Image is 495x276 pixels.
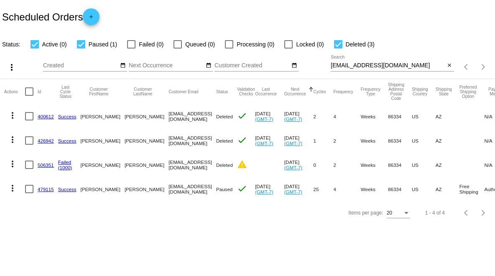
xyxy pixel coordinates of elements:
mat-icon: date_range [206,62,212,69]
mat-cell: Weeks [361,177,388,201]
mat-header-cell: Actions [4,79,25,104]
a: Success [58,187,77,192]
mat-cell: AZ [436,128,459,153]
span: Active (0) [42,39,67,49]
button: Change sorting for ShippingCountry [412,87,428,96]
span: Failed (0) [139,39,163,49]
mat-cell: [DATE] [284,177,314,201]
mat-cell: US [412,153,436,177]
button: Change sorting for Frequency [334,89,353,94]
mat-icon: more_vert [8,135,18,145]
mat-cell: AZ [436,153,459,177]
button: Clear [445,61,454,70]
mat-cell: AZ [436,177,459,201]
mat-cell: [PERSON_NAME] [81,128,125,153]
mat-cell: [PERSON_NAME] [81,104,125,128]
span: Deleted (3) [346,39,375,49]
mat-cell: US [412,128,436,153]
button: Change sorting for LastProcessingCycleId [58,85,73,99]
button: Change sorting for NextOccurrenceUtc [284,87,306,96]
a: 426942 [38,138,54,143]
a: (GMT-7) [284,165,302,170]
mat-cell: Weeks [361,128,388,153]
mat-cell: 4 [334,177,361,201]
a: Failed [58,159,71,165]
div: 1 - 4 of 4 [425,210,445,216]
mat-cell: 86334 [388,104,412,128]
a: 506351 [38,162,54,168]
mat-cell: Weeks [361,104,388,128]
mat-icon: more_vert [8,110,18,120]
mat-cell: [EMAIL_ADDRESS][DOMAIN_NAME] [168,104,216,128]
mat-select: Items per page: [387,210,410,216]
button: Next page [475,204,492,221]
mat-cell: 0 [314,153,334,177]
mat-cell: AZ [436,104,459,128]
button: Change sorting for CustomerLastName [125,87,161,96]
mat-header-cell: Validation Checks [237,79,255,104]
span: 20 [387,210,392,216]
mat-cell: 1 [314,128,334,153]
mat-icon: close [447,62,452,69]
mat-cell: [DATE] [255,128,284,153]
mat-cell: 25 [314,177,334,201]
mat-icon: date_range [291,62,297,69]
mat-icon: check [237,111,247,121]
button: Change sorting for CustomerFirstName [81,87,117,96]
button: Change sorting for ShippingState [436,87,452,96]
input: Next Occurrence [129,62,204,69]
mat-cell: 4 [334,104,361,128]
mat-cell: [EMAIL_ADDRESS][DOMAIN_NAME] [168,128,216,153]
button: Next page [475,59,492,75]
mat-cell: Weeks [361,153,388,177]
mat-cell: [PERSON_NAME] [125,177,168,201]
mat-cell: [DATE] [255,177,284,201]
button: Previous page [458,204,475,221]
mat-icon: date_range [120,62,126,69]
mat-cell: 2 [314,104,334,128]
h2: Scheduled Orders [2,8,100,25]
mat-cell: [PERSON_NAME] [81,153,125,177]
span: Paused [216,187,232,192]
button: Change sorting for ShippingPostcode [388,82,404,101]
a: (GMT-7) [284,116,302,122]
mat-cell: [PERSON_NAME] [125,128,168,153]
span: Deleted [216,114,233,119]
mat-cell: Free Shipping [459,177,485,201]
span: Locked (0) [296,39,324,49]
a: (1000) [58,165,72,170]
mat-cell: 2 [334,153,361,177]
mat-icon: warning [237,159,247,169]
span: Queued (0) [185,39,215,49]
button: Change sorting for PreferredShippingOption [459,85,477,99]
mat-icon: check [237,184,247,194]
input: Customer Created [214,62,290,69]
input: Search [331,62,445,69]
mat-cell: 86334 [388,153,412,177]
a: 479115 [38,187,54,192]
mat-cell: [PERSON_NAME] [125,104,168,128]
a: Success [58,138,77,143]
button: Change sorting for CustomerEmail [168,89,198,94]
button: Change sorting for FrequencyType [361,87,380,96]
div: Items per page: [348,210,383,216]
a: (GMT-7) [284,189,302,194]
mat-icon: check [237,135,247,145]
a: (GMT-7) [255,189,273,194]
button: Change sorting for Cycles [314,89,326,94]
mat-cell: [DATE] [284,153,314,177]
mat-icon: more_vert [8,183,18,193]
mat-cell: 86334 [388,177,412,201]
mat-cell: [EMAIL_ADDRESS][DOMAIN_NAME] [168,153,216,177]
mat-cell: [EMAIL_ADDRESS][DOMAIN_NAME] [168,177,216,201]
mat-icon: add [86,14,96,24]
mat-cell: [PERSON_NAME] [81,177,125,201]
button: Change sorting for LastOccurrenceUtc [255,87,277,96]
a: 400612 [38,114,54,119]
mat-cell: [PERSON_NAME] [125,153,168,177]
span: Deleted [216,138,233,143]
mat-cell: US [412,177,436,201]
a: (GMT-7) [255,141,273,146]
mat-cell: 2 [334,128,361,153]
button: Change sorting for Id [38,89,41,94]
